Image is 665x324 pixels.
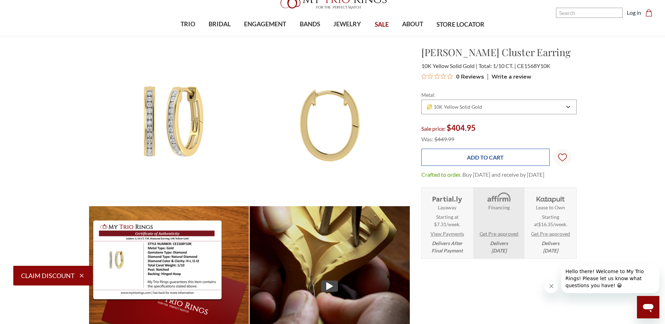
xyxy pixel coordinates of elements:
img: Photo of Isidore 1/10 CT. T.W. Diamond Earring 10K Yellow Gold [CE1568Y] [89,45,249,205]
a: ABOUT [395,13,430,36]
a: TRIO [174,13,202,36]
li: Affirm [473,188,524,258]
svg: Wish Lists [558,131,567,184]
span: BRIDAL [209,20,231,29]
span: Starting at . [527,213,574,228]
span: JEWELRY [333,20,361,29]
span: TRIO [181,20,195,29]
span: Sale price: [421,125,446,132]
img: Layaway [431,192,463,204]
strong: Lease to Own [536,204,565,211]
button: Claim Discount [13,266,93,285]
span: Total: 1/10 CT. [479,62,516,69]
a: View Payments [430,230,464,237]
iframe: Button to launch messaging window [637,296,659,318]
button: Rated 0 out of 5 stars from 0 reviews. Jump to reviews. [421,71,484,82]
em: Delivers [542,239,559,254]
span: STORE LOCATOR [436,20,484,29]
h1: [PERSON_NAME] Cluster Earring [421,45,577,60]
span: SALE [375,20,389,29]
span: $404.95 [447,123,476,133]
img: Affirm [482,192,515,204]
em: Delivers After Final Payment [432,239,463,254]
a: Cart with 0 items [645,8,657,17]
label: Metal: [421,91,577,99]
span: [DATE] [543,248,558,254]
iframe: Message from company [561,264,659,293]
strong: Financing [488,204,510,211]
div: Write a review [488,74,531,80]
li: Layaway [422,188,473,258]
a: Wish Lists [554,149,571,166]
span: ABOUT [402,20,423,29]
span: BANDS [300,20,320,29]
a: STORE LOCATOR [430,13,491,36]
div: Combobox [421,100,577,114]
img: Katapult [534,192,567,204]
span: 10K Yellow Solid Gold [421,62,477,69]
span: CE1568Y10K [517,62,550,69]
span: $16.35/week [538,221,566,227]
a: JEWELRY [327,13,368,36]
a: SALE [368,13,395,36]
input: Search and use arrows or TAB to navigate results [556,8,623,18]
a: Get Pre-approved [480,230,518,237]
span: ENGAGEMENT [244,20,286,29]
dt: Crafted to order. [421,170,461,179]
span: Starting at $7.31/week. [434,213,460,228]
span: $449.99 [434,136,454,142]
a: ENGAGEMENT [237,13,293,36]
span: 0 Reviews [456,71,484,82]
iframe: Close message [544,279,558,293]
a: Get Pre-approved [531,230,570,237]
span: 10K Yellow Solid Gold [427,104,482,110]
li: Katapult [525,188,576,258]
svg: cart.cart_preview [645,9,652,16]
input: Add to Cart [421,149,550,166]
img: Photo of Isidore 1/10 CT. T.W. Diamond Earring 10K Yellow Gold [CE1568Y] [250,45,410,205]
dd: Buy [DATE] and receive by [DATE] [462,170,544,179]
a: Log in [627,8,641,17]
span: Was: [421,136,433,142]
em: Delivers [490,239,508,254]
a: BRIDAL [202,13,237,36]
strong: Layaway [438,204,456,211]
span: [DATE] [491,248,507,254]
a: BANDS [293,13,327,36]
